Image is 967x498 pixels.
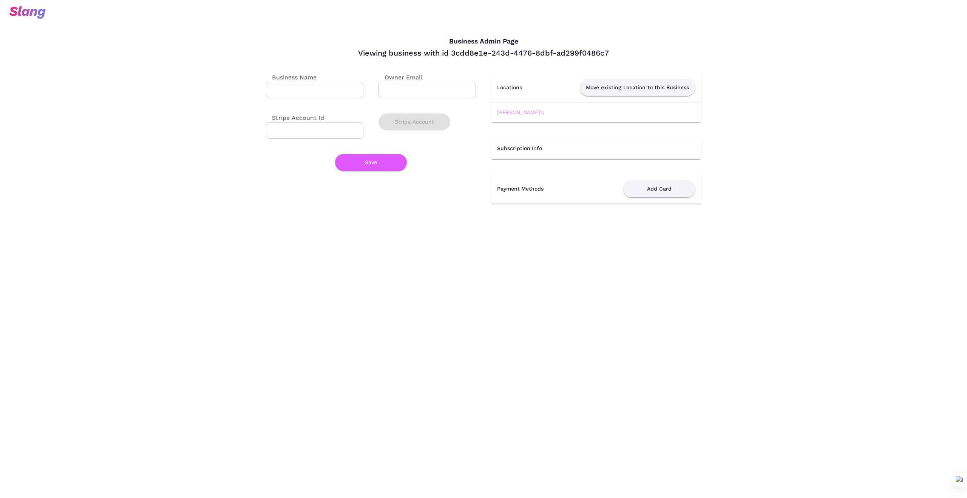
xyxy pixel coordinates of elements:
th: Locations [491,73,538,102]
th: Subscription Info [491,138,701,159]
div: Viewing business with id 3cdd8e1e-243d-4476-8dbf-ad299f0486c7 [266,48,701,58]
label: Owner Email [378,73,422,82]
a: Stripe Account [378,119,450,124]
th: Payment Methods [491,174,578,204]
h4: Business Admin Page [266,37,701,46]
img: svg+xml;base64,PHN2ZyB3aWR0aD0iOTciIGhlaWdodD0iMzQiIHZpZXdCb3g9IjAgMCA5NyAzNCIgZmlsbD0ibm9uZSIgeG... [9,6,46,19]
label: Business Name [266,73,317,82]
button: Add Card [623,180,695,197]
button: Save [335,154,407,171]
a: Add Card [623,185,695,191]
a: [PERSON_NAME]'s [497,109,544,115]
label: Stripe Account Id [266,113,324,122]
button: Move existing Location to this Business [580,79,695,96]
